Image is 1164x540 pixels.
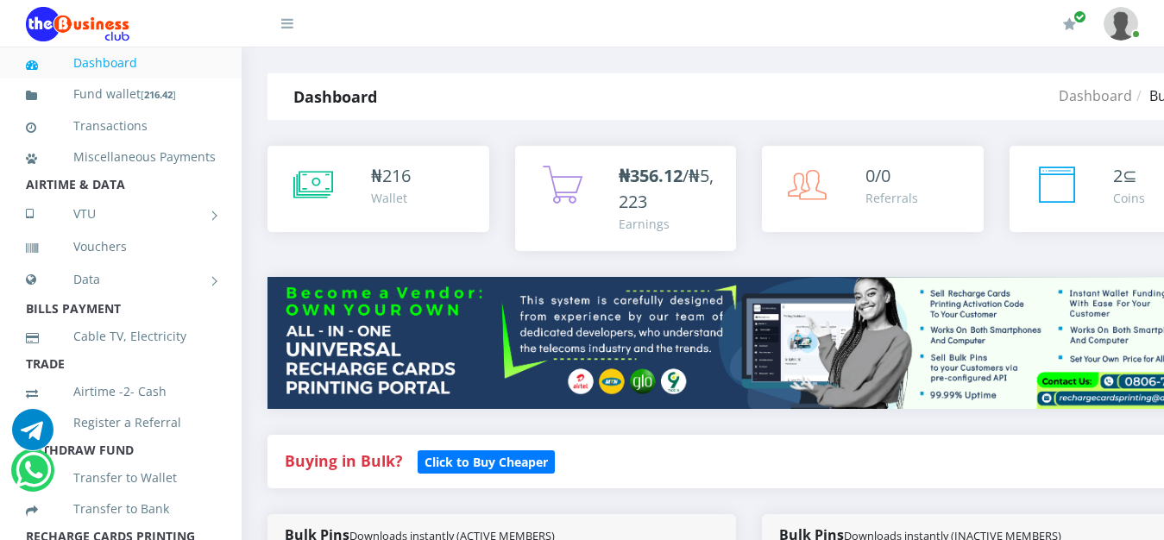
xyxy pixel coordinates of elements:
[26,317,216,356] a: Cable TV, Electricity
[26,372,216,411] a: Airtime -2- Cash
[371,163,411,189] div: ₦
[382,164,411,187] span: 216
[16,462,51,491] a: Chat for support
[865,189,918,207] div: Referrals
[619,164,714,213] span: /₦5,223
[515,146,737,251] a: ₦356.12/₦5,223 Earnings
[141,88,176,101] small: [ ]
[293,86,377,107] strong: Dashboard
[425,454,548,470] b: Click to Buy Cheaper
[26,458,216,498] a: Transfer to Wallet
[26,74,216,115] a: Fund wallet[216.42]
[1113,163,1145,189] div: ⊆
[26,489,216,529] a: Transfer to Bank
[1113,164,1123,187] span: 2
[1113,189,1145,207] div: Coins
[418,450,555,471] a: Click to Buy Cheaper
[1073,10,1086,23] span: Renew/Upgrade Subscription
[865,164,890,187] span: 0/0
[619,215,720,233] div: Earnings
[144,88,173,101] b: 216.42
[26,7,129,41] img: Logo
[26,227,216,267] a: Vouchers
[285,450,402,471] strong: Buying in Bulk?
[762,146,984,232] a: 0/0 Referrals
[12,422,53,450] a: Chat for support
[371,189,411,207] div: Wallet
[26,403,216,443] a: Register a Referral
[1059,86,1132,105] a: Dashboard
[1063,17,1076,31] i: Renew/Upgrade Subscription
[1104,7,1138,41] img: User
[26,258,216,301] a: Data
[26,137,216,177] a: Miscellaneous Payments
[26,192,216,235] a: VTU
[26,43,216,83] a: Dashboard
[267,146,489,232] a: ₦216 Wallet
[619,164,683,187] b: ₦356.12
[26,106,216,146] a: Transactions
